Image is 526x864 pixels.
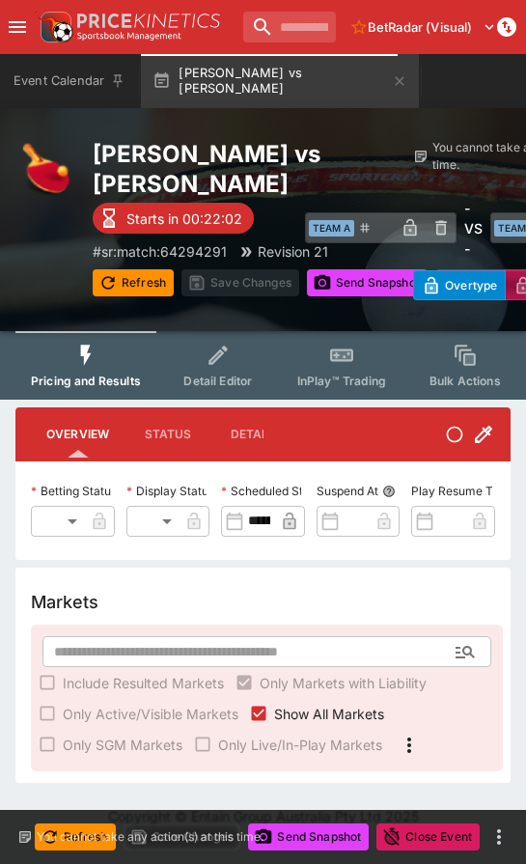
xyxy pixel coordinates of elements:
button: Send Snapshot [307,269,428,296]
img: table_tennis.png [15,139,77,201]
h5: Markets [31,591,98,613]
button: Overview [31,411,125,458]
button: Select Tenant [380,12,484,42]
button: Status [125,411,211,458]
p: Starts in 00:22:02 [126,209,242,229]
p: You cannot take any action(s) at this time. [37,828,263,846]
button: NOT Connected to PK [489,10,524,44]
span: Bulk Actions [429,374,501,388]
button: Overtype [413,270,506,300]
span: Only Live/In-Play Markets [218,735,382,755]
p: Revision 21 [258,241,328,262]
button: Details [211,411,298,458]
p: Play Resume Time [411,483,513,499]
img: Sportsbook Management [77,32,181,41]
span: Pricing and Results [31,374,141,388]
span: Team A [309,220,354,237]
button: Send Snapshot [248,823,369,850]
button: more [487,825,511,849]
span: Show All Markets [274,704,384,724]
div: Event type filters [15,331,511,400]
img: PriceKinetics [77,14,220,28]
span: Only Active/Visible Markets [63,704,238,724]
p: Scheduled Start [221,483,318,499]
input: search [243,12,336,42]
span: Include Resulted Markets [63,673,224,693]
span: Only Markets with Liability [260,673,427,693]
span: Detail Editor [183,374,252,388]
p: Copy To Clipboard [93,241,227,262]
img: PriceKinetics Logo [35,8,73,46]
button: Open [448,634,483,669]
h2: Copy To Clipboard [93,139,413,199]
button: Event Calendar [2,54,137,108]
p: Display Status [126,483,214,499]
span: Only SGM Markets [63,735,182,755]
p: Suspend At [317,483,378,499]
span: InPlay™ Trading [297,374,386,388]
svg: More [398,734,421,757]
button: Suspend At [382,485,396,498]
p: Overtype [445,275,497,295]
button: Close Event [376,823,480,850]
button: Refresh [93,269,174,296]
h6: - VS - [464,198,483,259]
button: [PERSON_NAME] vs [PERSON_NAME] [141,54,419,108]
button: No Bookmarks [344,12,374,42]
p: Betting Status [31,483,117,499]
